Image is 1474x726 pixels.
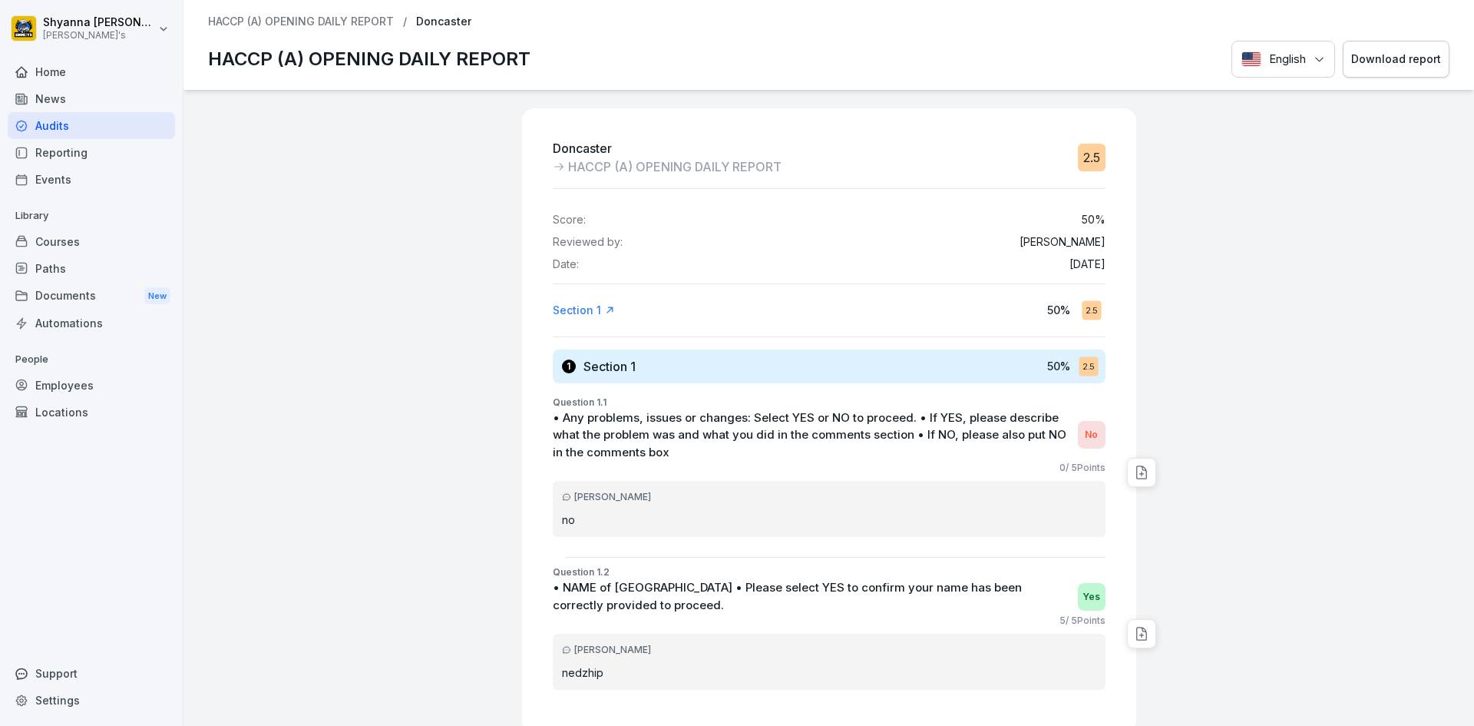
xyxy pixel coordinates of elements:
[1079,356,1098,376] div: 2.5
[562,643,1096,657] div: [PERSON_NAME]
[562,512,1096,528] p: no
[416,15,471,28] p: Doncaster
[1047,302,1070,318] p: 50 %
[8,139,175,166] a: Reporting
[1078,144,1105,171] div: 2.5
[553,565,1105,579] p: Question 1.2
[583,358,636,375] h3: Section 1
[8,347,175,372] p: People
[562,665,1096,681] p: nedzhip
[208,15,394,28] a: HACCP (A) OPENING DAILY REPORT
[208,45,530,73] p: HACCP (A) OPENING DAILY REPORT
[1059,461,1105,475] p: 0 / 5 Points
[1059,614,1105,628] p: 5 / 5 Points
[144,287,170,305] div: New
[1351,51,1441,68] div: Download report
[1082,214,1105,227] p: 50 %
[8,282,175,310] a: DocumentsNew
[8,399,175,426] a: Locations
[403,15,407,28] p: /
[8,372,175,399] a: Employees
[562,490,1096,504] div: [PERSON_NAME]
[553,396,1105,409] p: Question 1.1
[568,157,782,176] p: HACCP (A) OPENING DAILY REPORT
[1082,300,1101,320] div: 2.5
[553,258,579,271] p: Date:
[43,16,155,29] p: Shyanna [PERSON_NAME]
[8,112,175,139] a: Audits
[1078,421,1105,449] div: No
[562,360,576,373] div: 1
[8,166,175,193] a: Events
[8,660,175,687] div: Support
[8,310,175,336] a: Automations
[1269,51,1306,68] p: English
[1078,583,1105,611] div: Yes
[8,687,175,714] a: Settings
[1343,41,1449,78] button: Download report
[553,579,1070,614] p: • NAME of [GEOGRAPHIC_DATA] • Please select YES to confirm your name has been correctly provided ...
[1241,51,1261,67] img: English
[553,214,586,227] p: Score:
[8,255,175,282] a: Paths
[1047,358,1070,374] p: 50 %
[8,204,175,228] p: Library
[1231,41,1335,78] button: Language
[553,236,623,249] p: Reviewed by:
[8,85,175,112] a: News
[553,409,1070,462] p: • Any problems, issues or changes: Select YES or NO to proceed. • If YES, please describe what th...
[43,30,155,41] p: [PERSON_NAME]'s
[553,303,615,318] a: Section 1
[8,228,175,255] a: Courses
[1020,236,1105,249] p: [PERSON_NAME]
[1069,258,1105,271] p: [DATE]
[8,58,175,85] a: Home
[553,139,782,157] p: Doncaster
[8,282,175,310] div: Documents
